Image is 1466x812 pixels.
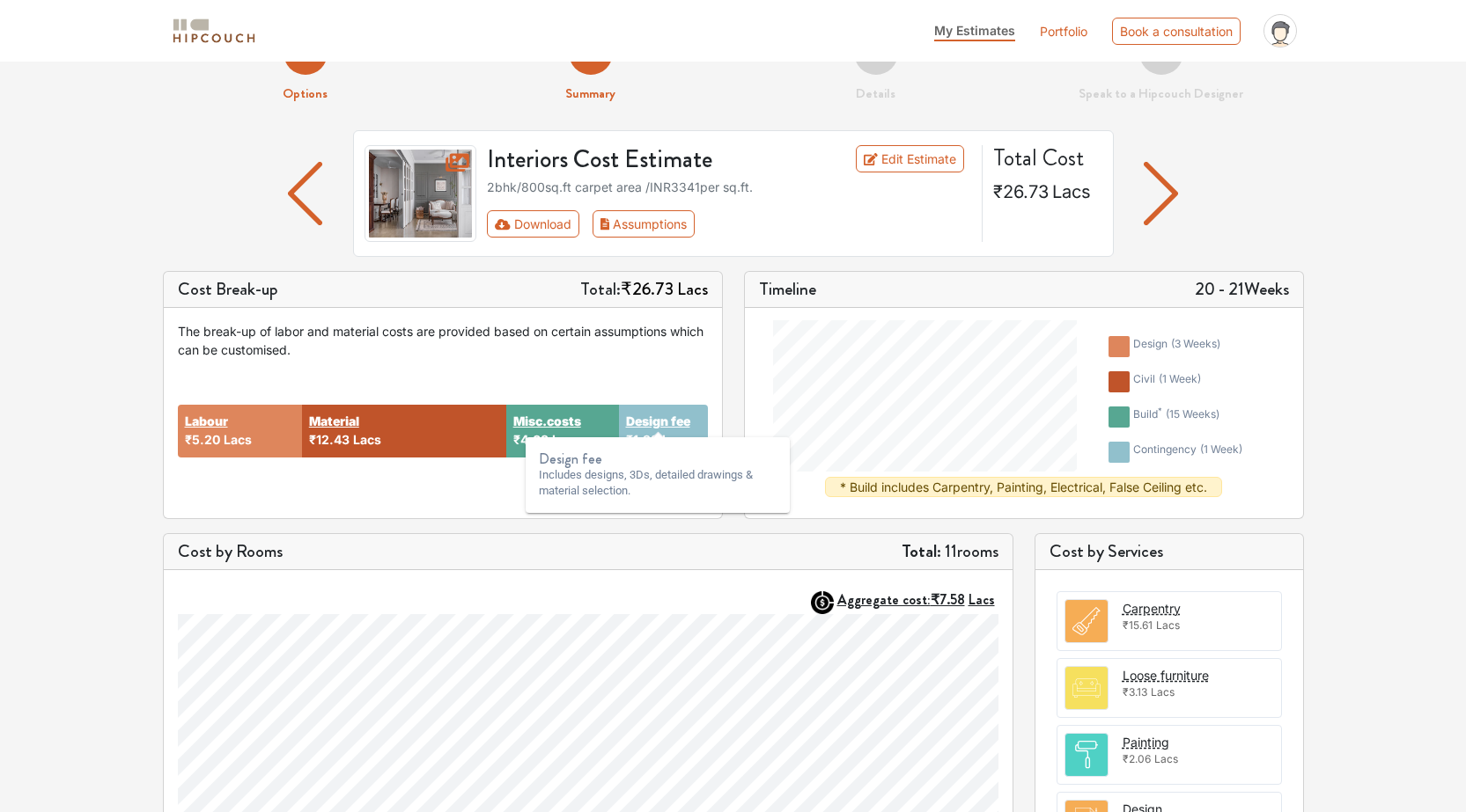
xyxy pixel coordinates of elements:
a: Edit Estimate [856,145,964,172]
div: * Build includes Carpentry, Painting, Electrical, False Ceiling etc. [825,477,1222,497]
span: Lacs [677,276,708,302]
h5: Cost by Rooms [178,541,283,562]
button: Material [309,412,359,430]
strong: Aggregate cost: [837,589,995,610]
strong: Total: [902,538,941,564]
button: Painting [1123,733,1169,751]
img: AggregateIcon [811,591,834,614]
span: ( 3 weeks ) [1171,337,1220,350]
span: ₹15.61 [1123,618,1153,632]
div: Toolbar with button groups [487,210,971,238]
div: The break-up of labor and material costs are provided based on certain assumptions which can be c... [178,322,708,359]
button: Loose furniture [1123,666,1209,684]
h5: Total: [580,279,708,300]
button: Assumptions [593,210,696,238]
h5: Cost by Services [1050,541,1289,562]
div: civil [1133,371,1201,392]
span: ( 1 week ) [1200,443,1242,456]
span: ₹2.06 [1123,752,1151,765]
span: Lacs [969,589,995,610]
span: ₹26.73 [993,181,1049,202]
button: Labour [185,412,228,430]
span: Lacs [353,432,381,447]
div: 2bhk / 800 sq.ft carpet area /INR 3341 per sq.ft. [487,178,971,196]
div: design [1133,336,1220,357]
a: Portfolio [1040,22,1087,40]
img: room.svg [1065,600,1108,642]
span: ₹3.13 [1123,685,1147,699]
h5: 11 rooms [902,541,998,562]
span: ₹4.08 [513,432,549,447]
img: gallery [365,145,477,242]
h5: Timeline [759,279,816,300]
strong: Details [856,84,895,103]
strong: Speak to a Hipcouch Designer [1079,84,1243,103]
button: Design fee [626,412,690,430]
span: Lacs [1154,752,1178,765]
span: logo-horizontal.svg [170,11,258,51]
div: First group [487,210,709,238]
h5: 20 - 21 Weeks [1195,279,1289,300]
button: Carpentry [1123,599,1181,618]
span: Lacs [1151,685,1175,699]
h3: Interiors Cost Estimate [476,145,813,175]
p: Includes designs, 3Ds, detailed drawings & material selection. [539,467,777,499]
span: Lacs [1052,181,1091,202]
img: room.svg [1065,667,1108,709]
span: ₹12.43 [309,432,350,447]
strong: Options [283,84,328,103]
h5: Cost Break-up [178,279,278,300]
h6: Design fee [539,450,777,467]
span: My Estimates [934,23,1015,38]
div: build [1133,406,1219,428]
img: arrow left [1144,162,1178,225]
img: room.svg [1065,734,1108,776]
span: ( 15 weeks ) [1166,407,1219,421]
span: ₹7.58 [931,589,965,610]
div: Book a consultation [1112,18,1241,45]
strong: Summary [565,84,615,103]
button: Aggregate cost:₹7.58Lacs [837,591,998,608]
span: ₹5.20 [185,432,220,447]
img: logo-horizontal.svg [170,16,258,47]
img: arrow left [288,162,322,225]
button: Download [487,210,579,238]
button: Misc.costs [513,412,581,430]
span: Lacs [224,432,252,447]
span: ( 1 week ) [1159,372,1201,385]
h4: Total Cost [993,145,1099,172]
div: contingency [1133,442,1242,463]
span: Lacs [1156,618,1180,632]
span: ₹26.73 [621,276,674,302]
